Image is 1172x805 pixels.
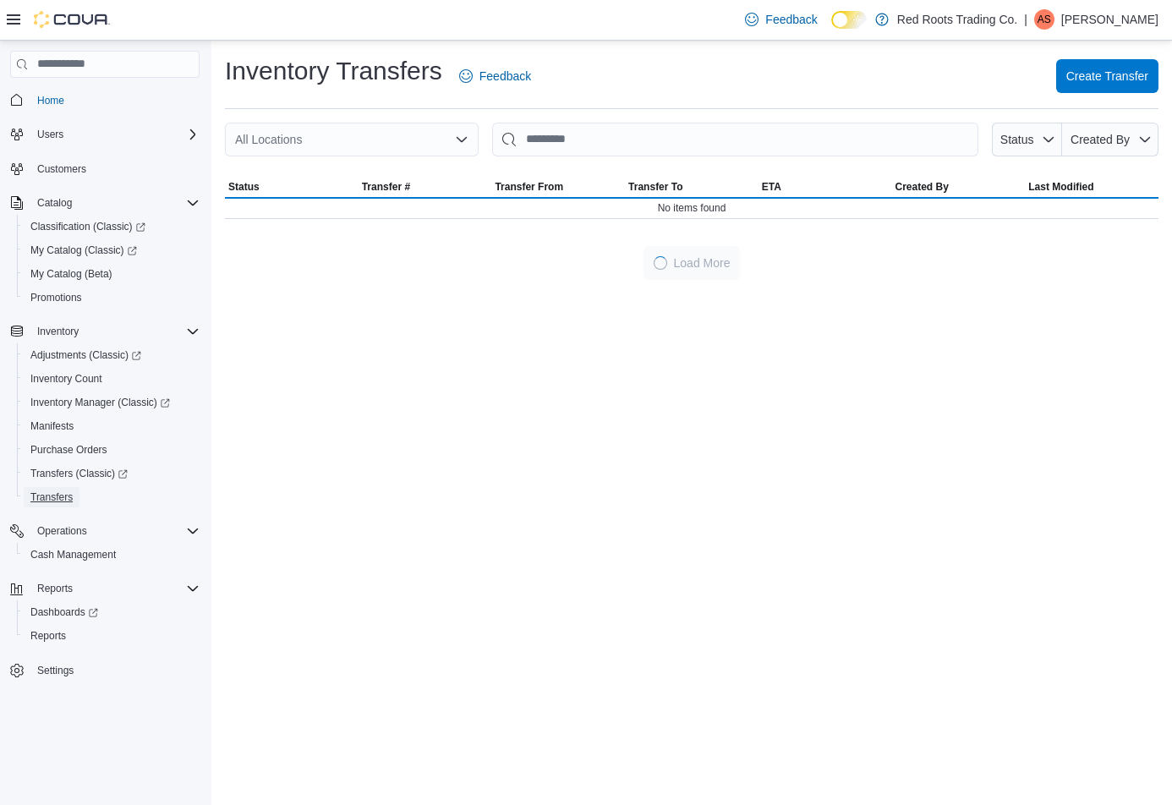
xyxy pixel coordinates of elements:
span: Reports [30,629,66,643]
h1: Inventory Transfers [225,54,442,88]
span: Classification (Classic) [30,220,145,233]
button: Status [992,123,1062,156]
button: Transfers [17,485,206,509]
span: Manifests [24,416,200,436]
button: ETA [759,177,892,197]
a: Inventory Manager (Classic) [17,391,206,414]
span: Created By [895,180,949,194]
img: Cova [34,11,110,28]
button: LoadingLoad More [644,246,741,280]
span: Transfers [24,487,200,507]
button: Status [225,177,359,197]
span: Catalog [30,193,200,213]
a: Feedback [738,3,824,36]
a: Purchase Orders [24,440,114,460]
span: Settings [30,660,200,681]
span: Inventory [37,325,79,338]
span: Promotions [24,287,200,308]
span: Adjustments (Classic) [24,345,200,365]
a: My Catalog (Classic) [24,240,144,260]
a: Manifests [24,416,80,436]
span: Manifests [30,419,74,433]
span: AS [1038,9,1051,30]
button: Manifests [17,414,206,438]
button: Reports [3,577,206,600]
span: Dashboards [30,605,98,619]
span: Customers [30,158,200,179]
span: Transfer # [362,180,410,194]
span: Dark Mode [831,29,832,30]
a: Settings [30,660,80,681]
span: Inventory Count [30,372,102,386]
a: Customers [30,159,93,179]
span: Users [37,128,63,141]
p: [PERSON_NAME] [1061,9,1158,30]
button: Users [3,123,206,146]
button: Catalog [3,191,206,215]
span: My Catalog (Beta) [30,267,112,281]
button: Create Transfer [1056,59,1158,93]
span: Purchase Orders [30,443,107,457]
span: Home [37,94,64,107]
span: Users [30,124,200,145]
input: This is a search bar. After typing your query, hit enter to filter the results lower in the page. [492,123,978,156]
a: Feedback [452,59,538,93]
button: Inventory Count [17,367,206,391]
span: Operations [37,524,87,538]
button: Last Modified [1025,177,1158,197]
span: Promotions [30,291,82,304]
span: No items found [658,201,726,215]
button: Created By [1062,123,1158,156]
div: Alexander Schelasin [1034,9,1054,30]
button: Operations [30,521,94,541]
button: Settings [3,658,206,682]
span: Created By [1071,133,1130,146]
span: Reports [30,578,200,599]
a: Home [30,90,71,111]
a: Adjustments (Classic) [17,343,206,367]
button: Transfer From [491,177,625,197]
nav: Complex example [10,81,200,727]
button: My Catalog (Beta) [17,262,206,286]
a: Classification (Classic) [17,215,206,238]
span: My Catalog (Classic) [24,240,200,260]
button: Catalog [30,193,79,213]
button: Users [30,124,70,145]
p: Red Roots Trading Co. [897,9,1017,30]
span: Inventory [30,321,200,342]
a: Inventory Manager (Classic) [24,392,177,413]
span: Load More [674,255,731,271]
span: Transfers (Classic) [30,467,128,480]
span: Transfers [30,490,73,504]
a: Inventory Count [24,369,109,389]
a: My Catalog (Beta) [24,264,119,284]
button: Operations [3,519,206,543]
a: Transfers [24,487,79,507]
span: Classification (Classic) [24,216,200,237]
span: Purchase Orders [24,440,200,460]
span: Loading [651,254,668,271]
input: Dark Mode [831,11,867,29]
span: Inventory Manager (Classic) [24,392,200,413]
span: Inventory Manager (Classic) [30,396,170,409]
span: Status [228,180,260,194]
button: Open list of options [455,133,468,146]
a: Dashboards [17,600,206,624]
span: Feedback [479,68,531,85]
a: Cash Management [24,545,123,565]
span: ETA [762,180,781,194]
span: Cash Management [30,548,116,561]
a: Classification (Classic) [24,216,152,237]
button: Customers [3,156,206,181]
span: Operations [30,521,200,541]
button: Inventory [3,320,206,343]
span: Reports [24,626,200,646]
span: Reports [37,582,73,595]
span: Create Transfer [1066,68,1148,85]
button: Home [3,88,206,112]
span: My Catalog (Beta) [24,264,200,284]
button: Cash Management [17,543,206,567]
span: Settings [37,664,74,677]
span: Dashboards [24,602,200,622]
a: Promotions [24,287,89,308]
